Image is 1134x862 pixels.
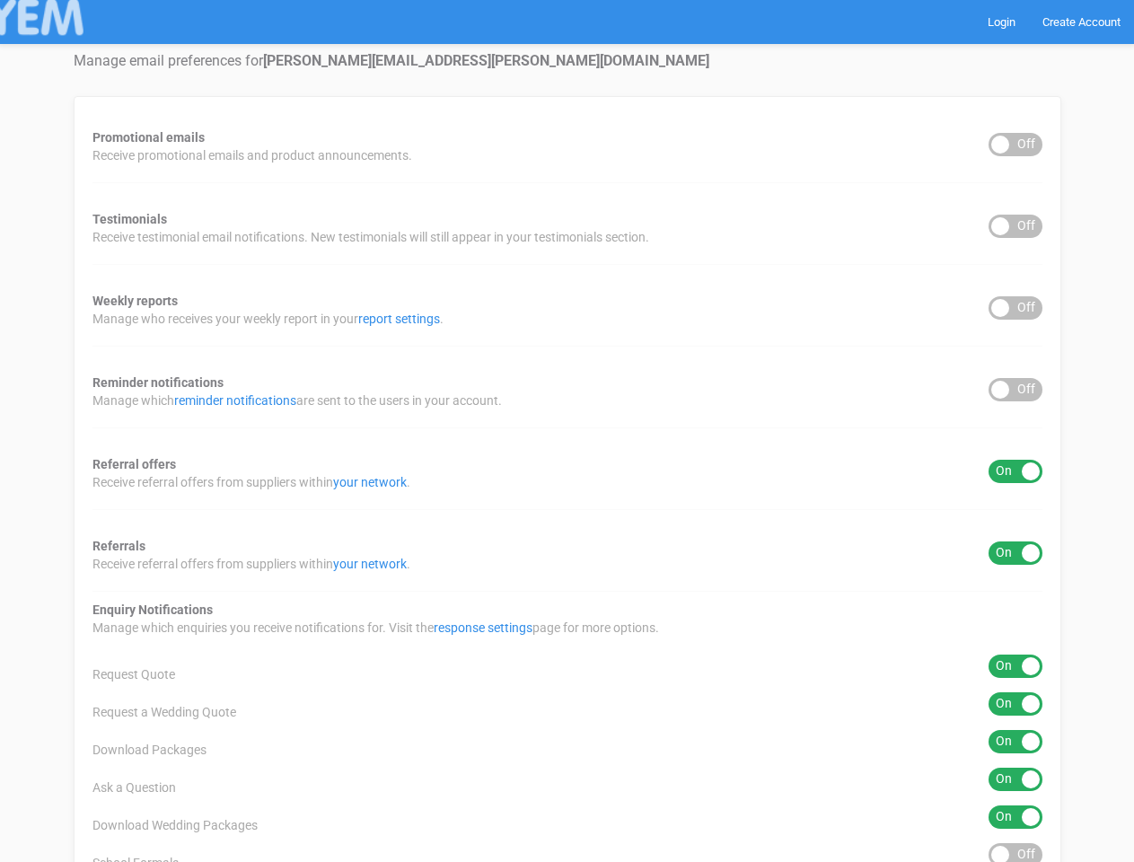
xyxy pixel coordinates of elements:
[92,294,178,308] strong: Weekly reports
[92,665,175,683] span: Request Quote
[434,620,532,635] a: response settings
[92,146,412,164] span: Receive promotional emails and product announcements.
[92,228,649,246] span: Receive testimonial email notifications. New testimonials will still appear in your testimonials ...
[92,619,659,637] span: Manage which enquiries you receive notifications for. Visit the page for more options.
[358,312,440,326] a: report settings
[74,53,1061,69] h4: Manage email preferences for
[92,130,205,145] strong: Promotional emails
[92,778,176,796] span: Ask a Question
[333,557,407,571] a: your network
[92,457,176,471] strong: Referral offers
[92,375,224,390] strong: Reminder notifications
[92,703,236,721] span: Request a Wedding Quote
[92,603,213,617] strong: Enquiry Notifications
[92,473,410,491] span: Receive referral offers from suppliers within .
[92,741,207,759] span: Download Packages
[174,393,296,408] a: reminder notifications
[92,310,444,328] span: Manage who receives your weekly report in your .
[92,212,167,226] strong: Testimonials
[92,816,258,834] span: Download Wedding Packages
[92,539,145,553] strong: Referrals
[263,52,709,69] strong: [PERSON_NAME][EMAIL_ADDRESS][PERSON_NAME][DOMAIN_NAME]
[92,555,410,573] span: Receive referral offers from suppliers within .
[333,475,407,489] a: your network
[92,391,502,409] span: Manage which are sent to the users in your account.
